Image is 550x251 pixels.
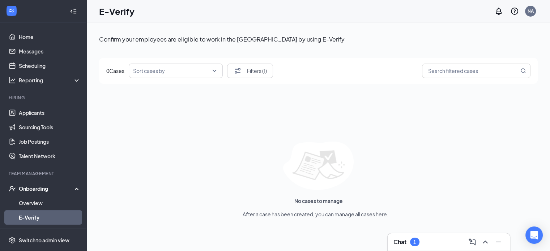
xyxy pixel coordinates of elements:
[19,105,81,120] a: Applicants
[19,59,81,73] a: Scheduling
[106,67,124,74] span: 0 Cases
[233,66,242,75] svg: Filter
[468,238,477,246] svg: ComposeMessage
[99,35,345,43] span: Confirm your employees are eligible to work in the [GEOGRAPHIC_DATA] by using E-Verify
[494,7,503,16] svg: Notifications
[9,185,16,192] svg: UserCheck
[481,238,490,246] svg: ChevronUp
[19,134,81,149] a: Job Postings
[283,142,354,190] img: empty list
[466,236,478,248] button: ComposeMessage
[19,149,81,163] a: Talent Network
[19,30,81,44] a: Home
[19,196,81,210] a: Overview
[227,64,273,78] button: Filter Filters (1)
[9,237,16,244] svg: Settings
[510,7,519,16] svg: QuestionInfo
[525,226,543,244] div: Open Intercom Messenger
[19,120,81,134] a: Sourcing Tools
[19,44,81,59] a: Messages
[19,237,69,244] div: Switch to admin view
[9,95,79,101] div: Hiring
[243,211,388,218] span: After a case has been created, you can manage all cases here.
[393,238,406,246] h3: Chat
[520,68,526,74] svg: MagnifyingGlass
[493,236,504,248] button: Minimize
[19,210,81,225] a: E-Verify
[8,7,15,14] svg: WorkstreamLogo
[19,185,74,192] div: Onboarding
[494,238,503,246] svg: Minimize
[528,8,534,14] div: NA
[9,170,79,177] div: Team Management
[479,236,491,248] button: ChevronUp
[426,66,519,75] input: Search filtered cases
[99,5,135,17] h1: E-Verify
[294,197,343,204] span: No cases to manage
[9,77,16,84] svg: Analysis
[413,239,416,245] div: 1
[70,8,77,15] svg: Collapse
[19,225,81,239] a: Onboarding Documents
[19,77,81,84] div: Reporting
